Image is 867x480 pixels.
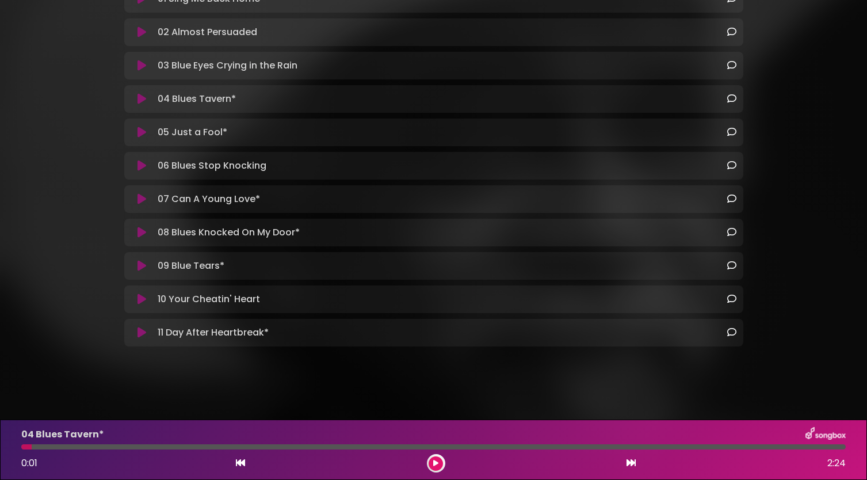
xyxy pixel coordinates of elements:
[158,192,260,206] p: 07 Can A Young Love*
[158,159,266,173] p: 06 Blues Stop Knocking
[158,226,300,239] p: 08 Blues Knocked On My Door*
[158,92,236,106] p: 04 Blues Tavern*
[158,25,257,39] p: 02 Almost Persuaded
[158,59,297,73] p: 03 Blue Eyes Crying in the Rain
[158,292,260,306] p: 10 Your Cheatin' Heart
[158,259,224,273] p: 09 Blue Tears*
[158,326,269,340] p: 11 Day After Heartbreak*
[158,125,227,139] p: 05 Just a Fool*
